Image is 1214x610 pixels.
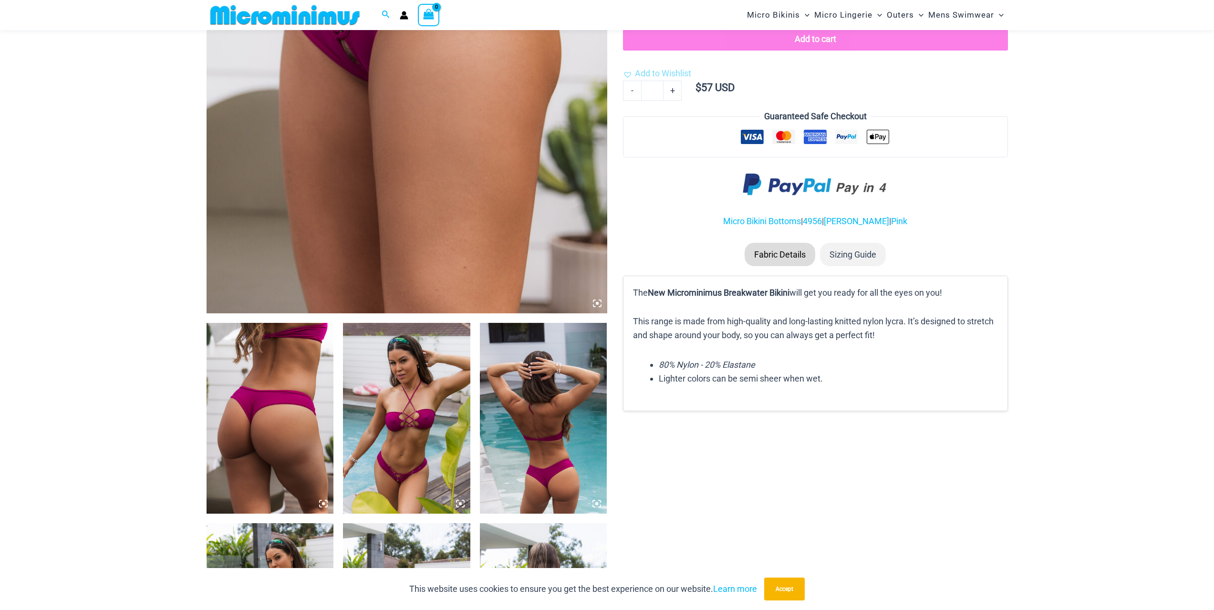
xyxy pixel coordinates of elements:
span: Micro Lingerie [814,3,872,27]
a: Micro LingerieMenu ToggleMenu Toggle [812,3,884,27]
a: OutersMenu ToggleMenu Toggle [884,3,926,27]
a: Add to Wishlist [623,66,691,81]
img: Breakwater Berry Pink 4956 Thong [207,323,334,514]
img: MM SHOP LOGO FLAT [207,4,363,26]
button: Add to cart [623,28,1007,51]
img: Breakwater Berry Pink 341 halter 4956 Thong [480,323,607,514]
a: View Shopping Cart, empty [418,4,440,26]
a: + [664,81,682,101]
span: Add to Wishlist [635,68,691,78]
a: Mens SwimwearMenu ToggleMenu Toggle [926,3,1006,27]
legend: Guaranteed Safe Checkout [760,109,871,124]
a: [PERSON_NAME] [824,216,889,226]
span: Mens Swimwear [928,3,994,27]
li: Sizing Guide [820,243,886,267]
li: Lighter colors can be semi sheer when wet. [659,372,997,386]
li: Fabric Details [745,243,815,267]
span: Menu Toggle [872,3,882,27]
p: This website uses cookies to ensure you get the best experience on our website. [409,582,757,596]
span: $ [695,82,701,93]
b: New Microminimus Breakwater Bikini [648,288,789,298]
a: Pink [891,216,907,226]
a: Micro BikinisMenu ToggleMenu Toggle [745,3,812,27]
bdi: 57 USD [695,82,735,93]
span: Menu Toggle [994,3,1004,27]
nav: Site Navigation [743,1,1008,29]
a: Search icon link [382,9,390,21]
a: - [623,81,641,101]
em: 80% Nylon - 20% Elastane [659,360,755,370]
a: Account icon link [400,11,408,20]
span: Menu Toggle [914,3,923,27]
p: | | | [623,214,1007,228]
span: Outers [887,3,914,27]
button: Accept [764,578,805,600]
a: Learn more [713,584,757,594]
input: Product quantity [641,81,664,101]
a: Micro Bikini Bottoms [723,216,801,226]
span: Menu Toggle [800,3,809,27]
p: The will get you ready for all the eyes on you! This range is made from high-quality and long-las... [633,286,997,342]
span: Micro Bikinis [747,3,800,27]
img: Breakwater Berry Pink 341 halter 4956 Thong [343,323,470,514]
a: 4956 [803,216,822,226]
